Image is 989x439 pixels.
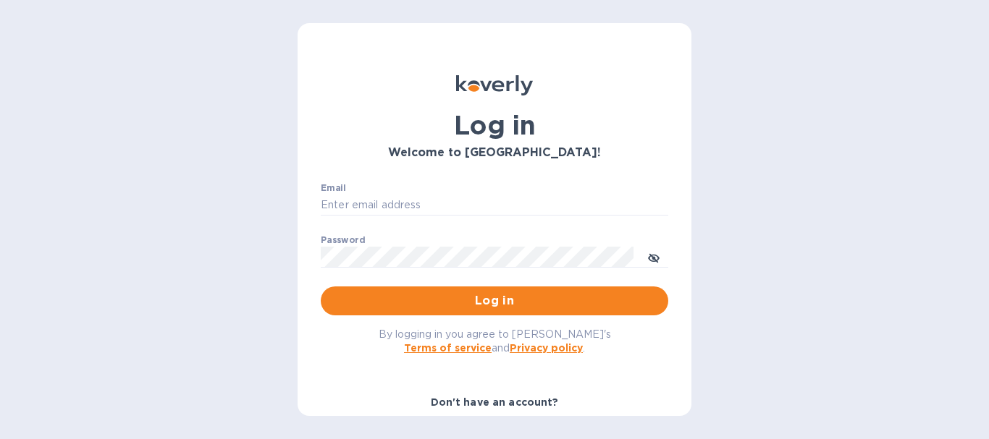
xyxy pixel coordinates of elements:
[639,242,668,271] button: toggle password visibility
[332,292,657,310] span: Log in
[321,236,365,244] label: Password
[321,195,668,216] input: Enter email address
[510,342,583,354] a: Privacy policy
[431,396,559,408] b: Don't have an account?
[379,328,611,354] span: By logging in you agree to [PERSON_NAME]'s and .
[321,146,668,160] h3: Welcome to [GEOGRAPHIC_DATA]!
[321,110,668,140] h1: Log in
[321,286,668,315] button: Log in
[321,184,346,192] label: Email
[404,342,492,354] a: Terms of service
[456,75,533,95] img: Koverly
